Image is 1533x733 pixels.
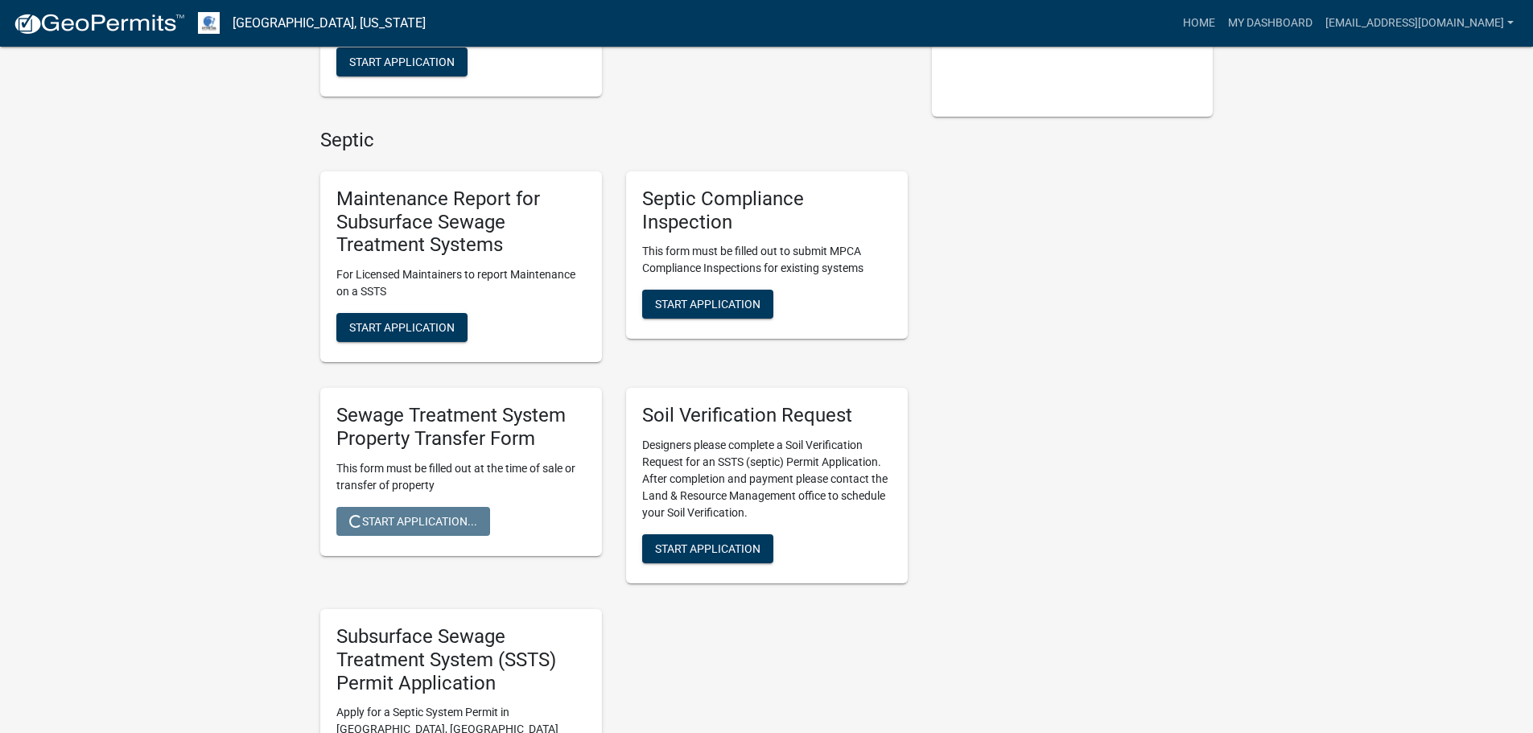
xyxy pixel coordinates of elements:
[655,542,760,555] span: Start Application
[336,460,586,494] p: This form must be filled out at the time of sale or transfer of property
[642,243,892,277] p: This form must be filled out to submit MPCA Compliance Inspections for existing systems
[198,12,220,34] img: Otter Tail County, Minnesota
[336,187,586,257] h5: Maintenance Report for Subsurface Sewage Treatment Systems
[349,514,477,527] span: Start Application...
[642,534,773,563] button: Start Application
[336,507,490,536] button: Start Application...
[233,10,426,37] a: [GEOGRAPHIC_DATA], [US_STATE]
[642,187,892,234] h5: Septic Compliance Inspection
[349,56,455,68] span: Start Application
[349,321,455,334] span: Start Application
[1222,8,1319,39] a: My Dashboard
[642,404,892,427] h5: Soil Verification Request
[336,404,586,451] h5: Sewage Treatment System Property Transfer Form
[642,437,892,521] p: Designers please complete a Soil Verification Request for an SSTS (septic) Permit Application. Af...
[655,298,760,311] span: Start Application
[1319,8,1520,39] a: [EMAIL_ADDRESS][DOMAIN_NAME]
[1177,8,1222,39] a: Home
[336,47,468,76] button: Start Application
[642,290,773,319] button: Start Application
[336,313,468,342] button: Start Application
[320,129,908,152] h4: Septic
[336,266,586,300] p: For Licensed Maintainers to report Maintenance on a SSTS
[336,625,586,694] h5: Subsurface Sewage Treatment System (SSTS) Permit Application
